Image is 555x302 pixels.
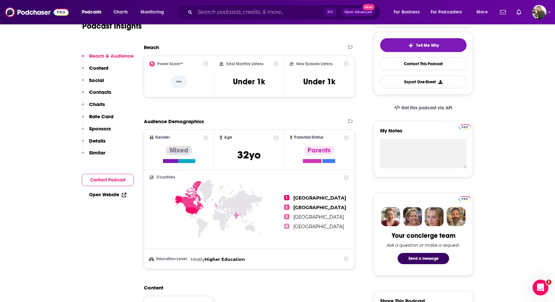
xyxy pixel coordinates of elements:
div: Mixed [166,146,192,155]
img: Jon Profile [446,207,466,226]
a: Pro website [459,124,471,130]
img: Podchaser Pro [459,196,471,202]
p: Details [89,138,106,144]
p: Sponsors [89,125,111,132]
span: For Podcasters [431,8,462,17]
span: Charts [114,8,128,17]
span: Tell Me Why [416,43,439,48]
span: 1 [284,195,289,200]
h2: Reach [144,44,159,50]
span: [GEOGRAPHIC_DATA] [293,224,344,230]
h1: Podcast Insights [82,21,142,31]
button: Send a message [398,253,449,264]
a: Open Website [89,192,126,198]
img: tell me why sparkle [408,43,413,48]
a: Show notifications dropdown [497,7,508,18]
button: Details [82,138,106,150]
span: Logged in as julepmarketing [532,5,546,19]
span: [GEOGRAPHIC_DATA] [293,214,344,220]
h2: Content [144,285,349,291]
div: Your concierge team [392,232,455,240]
span: [GEOGRAPHIC_DATA] [293,205,346,210]
span: 3 [284,214,289,219]
p: Similar [89,150,105,156]
h2: Power Score™ [157,62,183,66]
button: Content [82,65,109,77]
h2: Audience Demographics [144,118,204,124]
button: open menu [136,7,173,17]
a: Charts [109,7,132,17]
h2: Total Monthly Listens [226,62,263,66]
button: Open AdvancedNew [342,8,375,16]
img: Barbara Profile [403,207,422,226]
img: Podchaser Pro [459,124,471,130]
p: Content [89,65,109,71]
span: Parental Status [294,135,323,140]
button: Similar [82,150,105,162]
span: [GEOGRAPHIC_DATA] [293,195,346,201]
p: Contacts [89,89,111,95]
img: Sydney Profile [381,207,400,226]
p: Reach & Audience [89,53,134,59]
h2: New Episode Listens [296,62,333,66]
span: 32 yo [237,149,261,161]
a: Pro website [459,195,471,202]
button: Charts [82,101,105,113]
img: Podchaser - Follow, Share and Rate Podcasts [5,6,69,18]
p: Social [89,77,104,83]
span: Higher Education [205,257,245,262]
span: Podcasts [82,8,101,17]
a: Contact This Podcast [380,57,467,70]
a: Show notifications dropdown [514,7,524,18]
span: Gender [155,135,170,140]
span: 2 [284,205,289,210]
button: Sponsors [82,125,111,138]
span: 1 [546,280,551,285]
span: Countries [156,175,175,179]
img: Jules Profile [425,207,444,226]
h3: Under 1k [233,77,265,87]
span: ⌘ K [324,8,336,16]
span: For Business [394,8,420,17]
button: Contact Podcast [82,174,134,186]
span: Age [224,135,232,140]
img: User Profile [532,5,546,19]
a: Get this podcast via API [389,100,458,116]
span: More [476,8,488,17]
label: My Notes [380,127,467,139]
span: Monitoring [141,8,164,17]
button: open menu [389,7,428,17]
div: Parents [304,146,335,155]
input: Search podcasts, credits, & more... [195,7,324,17]
button: open menu [472,7,496,17]
button: Show profile menu [532,5,546,19]
button: Contacts [82,89,111,101]
button: Export One-Sheet [380,75,467,88]
span: Open Advanced [344,11,372,14]
button: tell me why sparkleTell Me Why [380,38,467,52]
div: Ask a question or make a request. [387,242,460,248]
button: Social [82,77,104,89]
button: open menu [426,7,472,17]
div: Search podcasts, credits, & more... [183,5,387,20]
span: Get this podcast via API [401,105,452,111]
span: 4 [284,224,289,229]
h3: Education Level [149,257,188,261]
p: Rate Card [89,113,114,120]
span: New [363,4,375,10]
button: open menu [77,7,110,17]
button: Reach & Audience [82,53,134,65]
iframe: Intercom live chat [533,280,548,295]
button: Rate Card [82,113,114,125]
h3: Under 1k [303,77,335,87]
span: Mostly [191,257,205,262]
p: -- [171,75,187,88]
p: Charts [89,101,105,107]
